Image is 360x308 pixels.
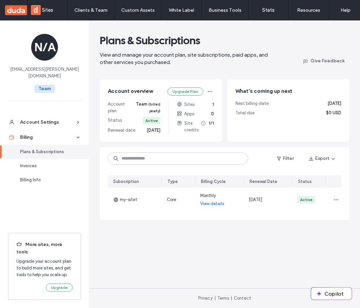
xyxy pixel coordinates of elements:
span: Sites [177,101,195,108]
span: | [214,296,216,301]
a: Terms [217,296,229,301]
label: Sites [42,7,53,13]
span: View and manage your account plan, site subscriptions, paid apps, and other services you purchased. [100,52,268,65]
div: Type [167,178,178,185]
div: Account Settings [20,119,75,126]
div: Status [298,178,312,185]
span: Total due [235,110,255,116]
span: Team [34,85,55,93]
span: Apps [177,111,194,117]
a: Contact [234,296,251,301]
span: my-site1 [113,196,137,203]
button: Filter [270,153,300,164]
div: Renewal Date [249,178,277,185]
a: View details [200,200,224,207]
button: Export [303,153,341,164]
label: Custom Assets [121,7,155,13]
label: Resources [297,7,320,13]
span: What’s coming up next [235,88,292,94]
span: 0 [211,111,214,117]
label: Stats [262,7,275,13]
div: Plans & Subscriptions [20,148,75,155]
span: [DATE] [249,197,262,202]
div: Billing Cycle [201,178,226,185]
label: Help [341,7,351,13]
span: Renewal date [108,127,135,134]
span: 1/1 [209,120,214,133]
span: Site credits [177,120,206,133]
div: Billing [20,134,75,141]
span: [DATE] [328,100,341,107]
span: $0 USD [326,110,341,116]
span: Plans & Subscriptions [100,34,200,47]
span: Monthly [200,192,216,199]
span: [DATE] [147,127,160,134]
span: [EMAIL_ADDRESS][PERSON_NAME][DOMAIN_NAME] [8,66,81,79]
div: Billing Info [20,177,75,183]
span: Upgrade your account plan to build more sites, and get tools to help you scale up. [16,258,73,278]
span: Account overview [108,87,153,96]
button: Upgrade Plan [167,87,203,96]
span: More sites, more tools [16,241,73,255]
div: N/A [31,34,58,61]
span: 1 [212,101,214,108]
span: Core [167,197,176,202]
span: (billed yearly) [148,102,160,113]
div: Invoices [20,163,75,169]
button: Copilot [311,288,352,300]
label: Clients & Team [74,7,107,13]
button: Give Feedback [297,55,349,66]
div: Subscription [113,178,139,185]
span: Next billing date [235,100,269,107]
span: Team [132,101,160,114]
div: Active [300,197,312,203]
button: d [31,5,41,15]
span: Account plan [108,101,129,114]
span: | [231,296,232,301]
label: White Label [169,7,194,13]
label: Business Tools [209,7,241,13]
div: Active [145,118,158,124]
a: Privacy [198,296,213,301]
span: Status [108,117,122,124]
button: Upgrade [46,284,73,292]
